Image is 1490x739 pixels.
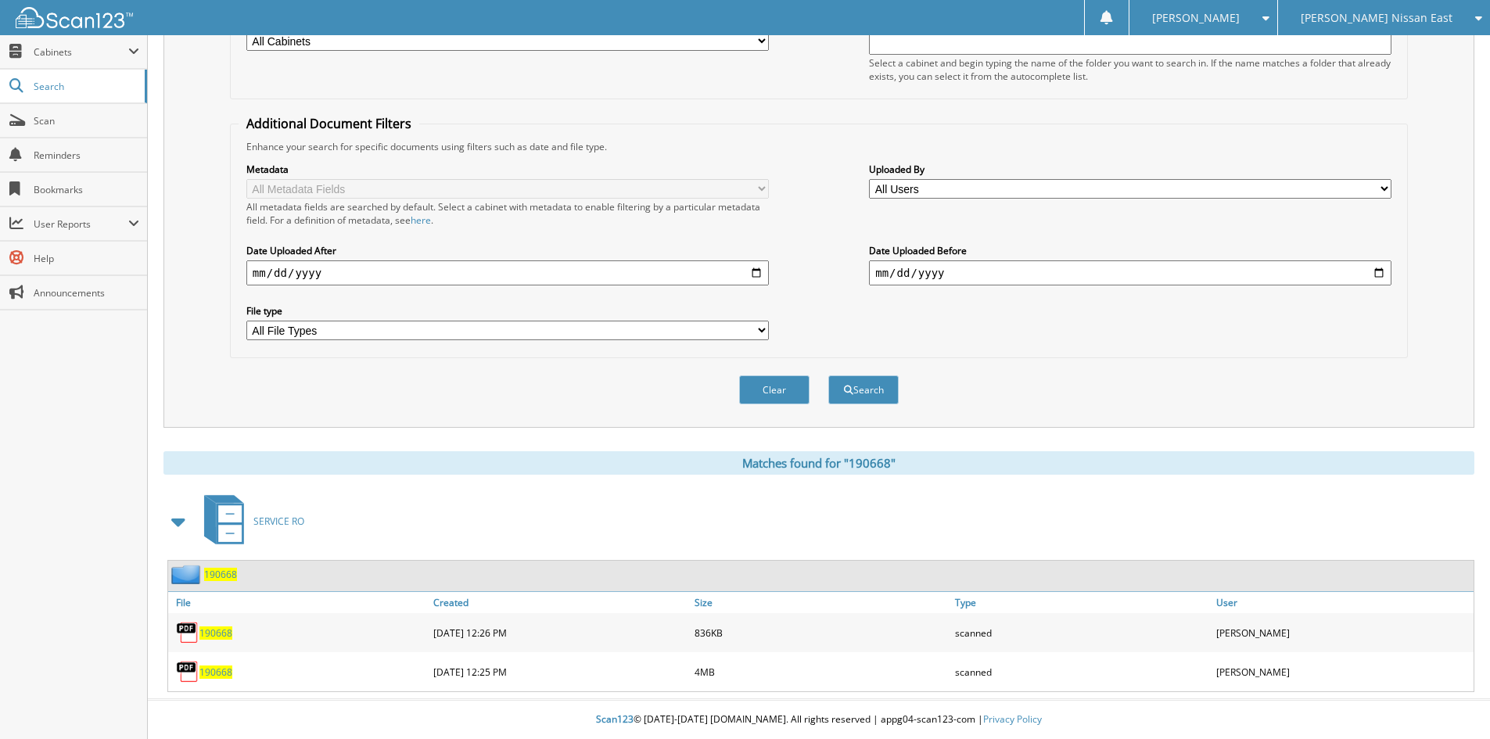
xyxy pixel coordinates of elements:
a: SERVICE RO [195,490,304,552]
div: [DATE] 12:26 PM [429,617,691,648]
a: Created [429,592,691,613]
a: 190668 [199,665,232,679]
span: Scan [34,114,139,127]
span: [PERSON_NAME] Nissan East [1301,13,1452,23]
span: Reminders [34,149,139,162]
div: All metadata fields are searched by default. Select a cabinet with metadata to enable filtering b... [246,200,769,227]
span: Announcements [34,286,139,300]
span: SERVICE RO [253,515,304,528]
img: PDF.png [176,621,199,644]
div: 836KB [691,617,952,648]
a: File [168,592,429,613]
span: Bookmarks [34,183,139,196]
span: Search [34,80,137,93]
input: start [246,260,769,285]
div: Enhance your search for specific documents using filters such as date and file type. [239,140,1399,153]
span: Scan123 [596,712,634,726]
input: end [869,260,1391,285]
img: scan123-logo-white.svg [16,7,133,28]
div: Matches found for "190668" [163,451,1474,475]
div: © [DATE]-[DATE] [DOMAIN_NAME]. All rights reserved | appg04-scan123-com | [148,701,1490,739]
label: File type [246,304,769,317]
a: Size [691,592,952,613]
span: Cabinets [34,45,128,59]
button: Clear [739,375,810,404]
label: Metadata [246,163,769,176]
a: Type [951,592,1212,613]
a: User [1212,592,1474,613]
a: Privacy Policy [983,712,1042,726]
span: [PERSON_NAME] [1152,13,1240,23]
iframe: Chat Widget [1412,664,1490,739]
a: 190668 [204,568,237,581]
div: Select a cabinet and begin typing the name of the folder you want to search in. If the name match... [869,56,1391,83]
div: scanned [951,617,1212,648]
button: Search [828,375,899,404]
img: folder2.png [171,565,204,584]
div: [PERSON_NAME] [1212,617,1474,648]
label: Uploaded By [869,163,1391,176]
span: Help [34,252,139,265]
legend: Additional Document Filters [239,115,419,132]
img: PDF.png [176,660,199,683]
span: User Reports [34,217,128,231]
div: scanned [951,656,1212,687]
div: 4MB [691,656,952,687]
div: [PERSON_NAME] [1212,656,1474,687]
a: 190668 [199,626,232,640]
label: Date Uploaded Before [869,244,1391,257]
div: [DATE] 12:25 PM [429,656,691,687]
a: here [411,213,431,227]
label: Date Uploaded After [246,244,769,257]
